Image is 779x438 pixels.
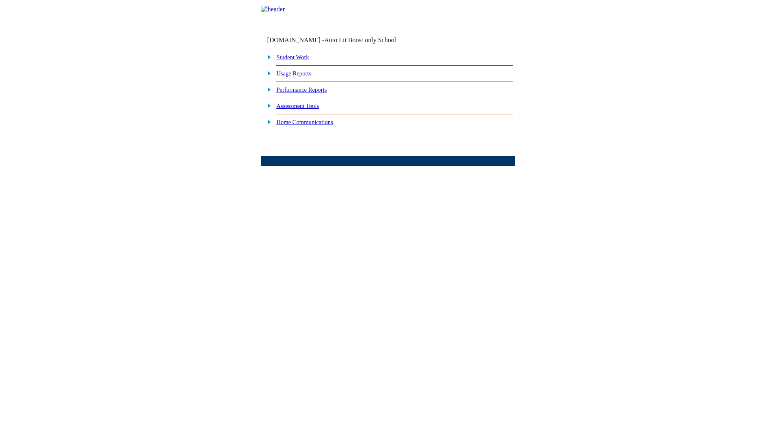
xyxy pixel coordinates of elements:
[276,70,311,77] a: Usage Reports
[267,36,416,44] td: [DOMAIN_NAME] -
[263,86,271,93] img: plus.gif
[263,69,271,77] img: plus.gif
[261,6,285,13] img: header
[263,102,271,109] img: plus.gif
[263,53,271,60] img: plus.gif
[263,118,271,125] img: plus.gif
[276,103,319,109] a: Assessment Tools
[276,86,327,93] a: Performance Reports
[276,119,333,125] a: Home Communications
[324,36,396,43] nobr: Auto Lit Boost only School
[276,54,309,60] a: Student Work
